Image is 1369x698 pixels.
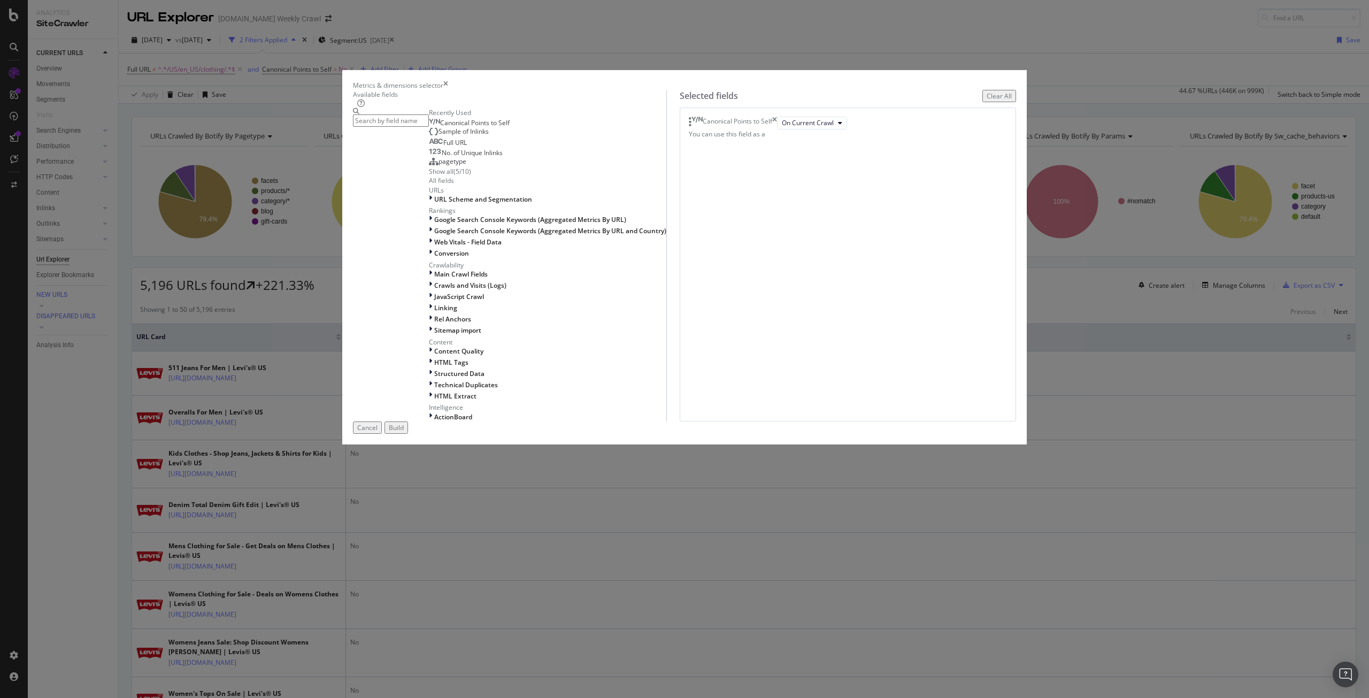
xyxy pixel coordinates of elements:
span: Rel Anchors [434,315,471,324]
div: Rankings [429,206,666,215]
span: pagetype [439,157,466,166]
span: Main Crawl Fields [434,270,488,279]
div: Content [429,338,666,347]
span: Structured Data [434,369,484,378]
span: HTML Extract [434,392,476,401]
div: Recently Used [429,108,666,117]
div: Metrics & dimensions selector [353,81,443,90]
span: URL Scheme and Segmentation [434,195,532,204]
div: Clear All [987,91,1012,101]
div: ( 5 / 10 ) [453,167,471,176]
div: Intelligence [429,403,666,412]
span: Google Search Console Keywords (Aggregated Metrics By URL) [434,215,626,224]
div: URLs [429,186,666,195]
span: Canonical Points to Self [440,118,510,127]
button: Build [384,421,408,434]
span: ActionBoard [434,412,472,421]
div: Selected fields [680,90,738,102]
span: Conversion [434,249,469,258]
button: Cancel [353,421,382,434]
span: Sample of Inlinks [439,127,489,136]
span: Full URL [443,138,467,147]
div: Canonical Points to Self [703,117,772,129]
span: HTML Tags [434,358,468,367]
span: JavaScript Crawl [434,292,484,301]
div: You can use this field as a [689,129,1007,139]
span: Sitemap import [434,326,481,335]
span: Crawls and Visits (Logs) [434,281,506,290]
div: Crawlability [429,260,666,270]
span: Web Vitals - Field Data [434,237,502,247]
div: Canonical Points to SelftimesOn Current Crawl [689,117,1007,129]
span: Content Quality [434,347,483,356]
div: Available fields [353,90,666,99]
div: times [443,81,448,90]
input: Search by field name [353,114,429,127]
span: On Current Crawl [782,118,834,127]
div: times [772,117,777,129]
div: Cancel [357,423,378,432]
button: Clear All [982,90,1016,102]
span: Google Search Console Keywords (Aggregated Metrics By URL and Country) [434,226,666,235]
div: Open Intercom Messenger [1333,662,1358,687]
span: Linking [434,303,457,312]
button: On Current Crawl [777,117,847,129]
div: Show all [429,167,453,176]
div: modal [342,70,1027,444]
div: All fields [429,176,666,185]
span: No. of Unique Inlinks [442,148,503,157]
div: Build [389,423,404,432]
span: Technical Duplicates [434,380,498,389]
